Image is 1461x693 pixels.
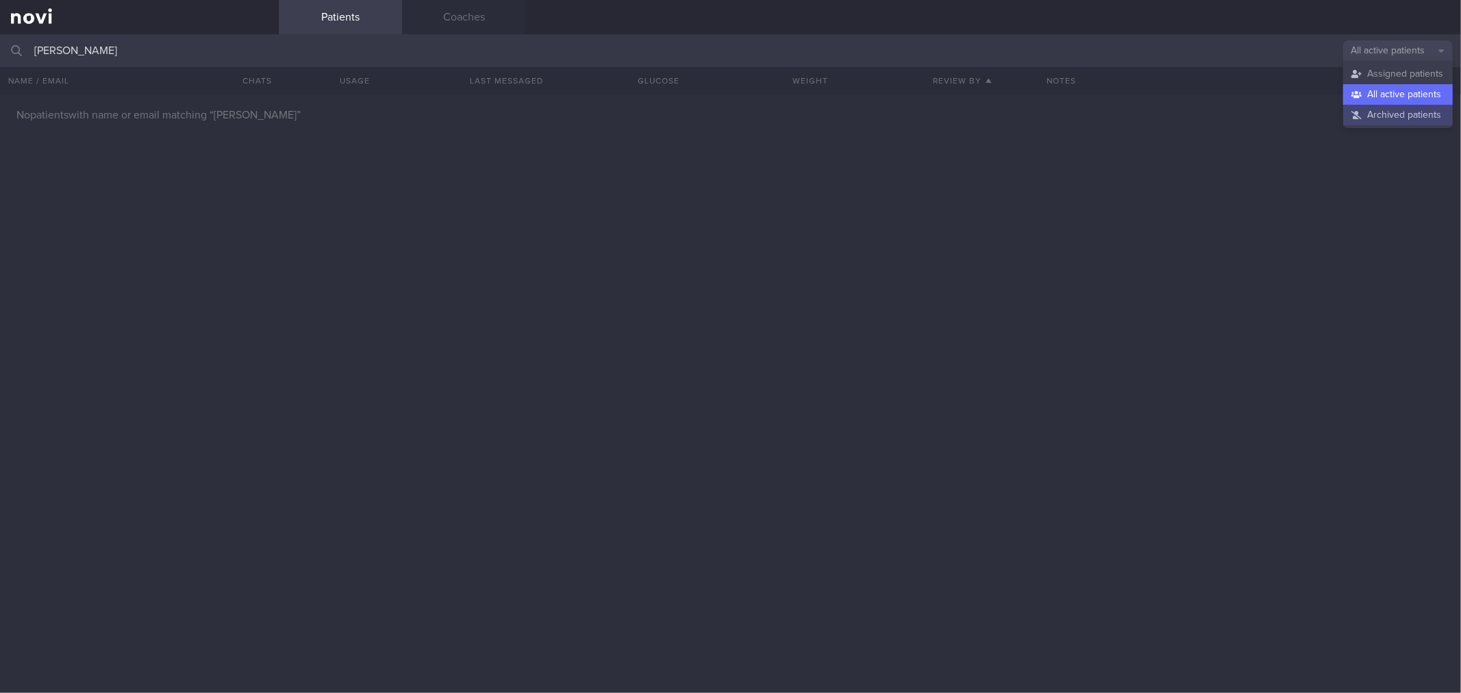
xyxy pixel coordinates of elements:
[279,67,431,94] div: Usage
[431,67,583,94] button: Last Messaged
[1343,64,1453,84] button: Assigned patients
[1343,84,1453,105] button: All active patients
[583,67,735,94] button: Glucose
[1343,40,1453,61] button: All active patients
[1343,105,1453,125] button: Archived patients
[886,67,1038,94] button: Review By
[224,67,279,94] button: Chats
[735,67,887,94] button: Weight
[1038,67,1461,94] div: Notes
